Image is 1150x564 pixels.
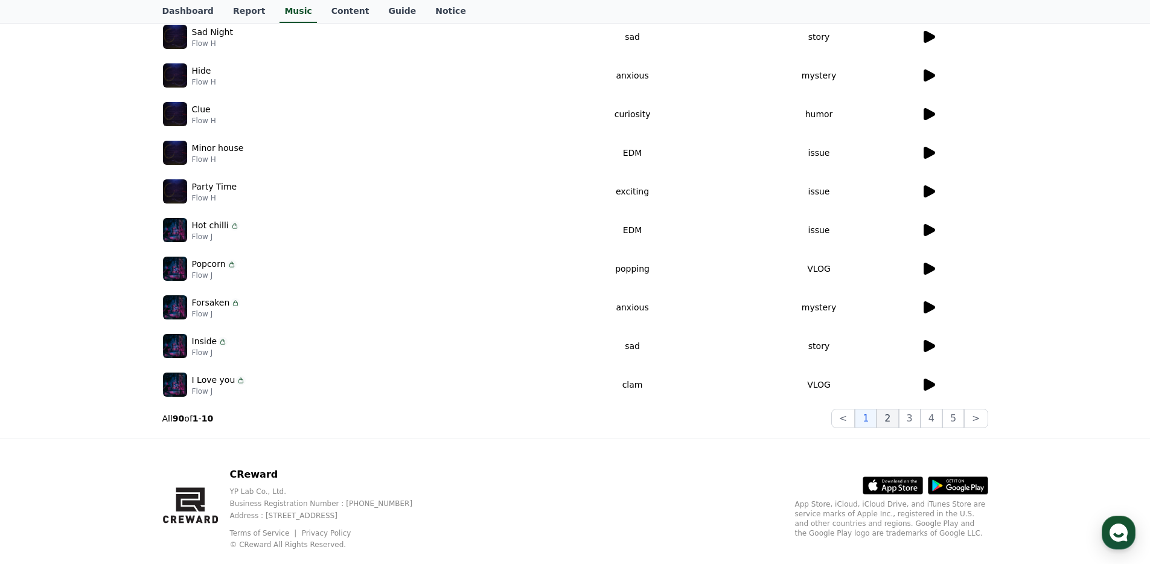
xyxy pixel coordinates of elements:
[548,172,718,211] td: exciting
[718,56,921,95] td: mystery
[156,383,232,413] a: Settings
[548,133,718,172] td: EDM
[163,373,187,397] img: music
[831,409,855,428] button: <
[192,77,216,87] p: Flow H
[192,258,226,271] p: Popcorn
[192,232,240,242] p: Flow J
[162,412,214,425] p: All of -
[899,409,921,428] button: 3
[192,116,216,126] p: Flow H
[192,309,241,319] p: Flow J
[192,103,211,116] p: Clue
[4,383,80,413] a: Home
[548,95,718,133] td: curiosity
[163,179,187,203] img: music
[192,181,237,193] p: Party Time
[718,249,921,288] td: VLOG
[718,133,921,172] td: issue
[192,296,230,309] p: Forsaken
[877,409,898,428] button: 2
[163,25,187,49] img: music
[179,401,208,411] span: Settings
[921,409,942,428] button: 4
[80,383,156,413] a: Messages
[163,295,187,319] img: music
[855,409,877,428] button: 1
[229,511,432,521] p: Address : [STREET_ADDRESS]
[100,402,136,411] span: Messages
[192,219,229,232] p: Hot chilli
[163,218,187,242] img: music
[192,39,233,48] p: Flow H
[192,386,246,396] p: Flow J
[193,414,199,423] strong: 1
[192,193,237,203] p: Flow H
[229,529,298,537] a: Terms of Service
[548,249,718,288] td: popping
[163,63,187,88] img: music
[163,141,187,165] img: music
[173,414,184,423] strong: 90
[192,26,233,39] p: Sad Night
[192,142,244,155] p: Minor house
[548,327,718,365] td: sad
[192,155,244,164] p: Flow H
[229,499,432,508] p: Business Registration Number : [PHONE_NUMBER]
[229,467,432,482] p: CReward
[964,409,988,428] button: >
[302,529,351,537] a: Privacy Policy
[718,95,921,133] td: humor
[163,334,187,358] img: music
[718,327,921,365] td: story
[548,211,718,249] td: EDM
[229,487,432,496] p: YP Lab Co., Ltd.
[718,211,921,249] td: issue
[548,365,718,404] td: clam
[795,499,988,538] p: App Store, iCloud, iCloud Drive, and iTunes Store are service marks of Apple Inc., registered in ...
[163,102,187,126] img: music
[718,18,921,56] td: story
[942,409,964,428] button: 5
[192,335,217,348] p: Inside
[718,172,921,211] td: issue
[229,540,432,550] p: © CReward All Rights Reserved.
[548,288,718,327] td: anxious
[202,414,213,423] strong: 10
[192,271,237,280] p: Flow J
[163,257,187,281] img: music
[718,365,921,404] td: VLOG
[192,348,228,357] p: Flow J
[548,18,718,56] td: sad
[31,401,52,411] span: Home
[548,56,718,95] td: anxious
[192,65,211,77] p: Hide
[718,288,921,327] td: mystery
[192,374,235,386] p: I Love you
